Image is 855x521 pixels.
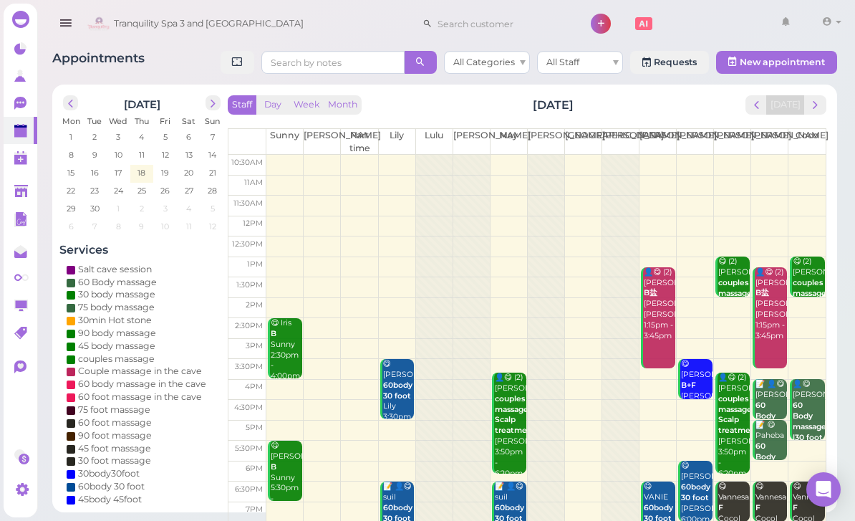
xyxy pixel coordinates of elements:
span: 25 [136,184,148,197]
th: Sunny [266,129,304,155]
span: 8 [67,148,75,161]
div: 60 foot massage in the cave [78,391,202,403]
span: 8 [115,220,122,233]
th: [PERSON_NAME] [602,129,639,155]
div: Couple massage in the cave [78,365,202,378]
div: 90 foot massage [78,429,152,442]
span: 21 [208,166,218,179]
b: 60body 30 foot [383,381,412,401]
span: All Categories [453,57,515,67]
div: 😋 (2) [PERSON_NAME] Coco|[PERSON_NAME] 1:00pm - 2:00pm [792,257,824,353]
span: 18 [136,166,147,179]
div: 😋 Iris Sunny 2:30pm - 4:00pm [270,318,302,382]
button: Week [289,95,324,115]
span: 5pm [246,423,263,432]
div: 👤😋 (2) [PERSON_NAME] [PERSON_NAME]|[PERSON_NAME] 1:15pm - 3:45pm [643,267,675,342]
th: Lulu [415,129,453,155]
span: Appointments [52,50,145,65]
span: Sun [205,116,220,126]
span: 2pm [246,300,263,310]
span: 1 [115,202,121,215]
div: couples massage [78,353,155,365]
th: [PERSON_NAME] [304,129,341,155]
span: 20 [183,166,195,179]
div: 📝 👤😋 [PERSON_NAME] deep [PERSON_NAME] 4:00pm - 5:00pm [755,379,787,486]
button: prev [63,95,78,110]
input: Search by notes [261,51,405,74]
th: Lily [378,129,415,155]
span: Sat [182,116,195,126]
span: 10 [160,220,170,233]
b: couples massage [793,278,826,298]
span: 6 [67,220,75,233]
button: Month [324,95,362,115]
span: 4 [185,202,193,215]
span: Wed [109,116,127,126]
span: 10:30am [231,158,263,167]
div: 30 foot massage [78,454,151,467]
span: 19 [160,166,170,179]
span: 4:30pm [234,403,263,412]
th: May [490,129,527,155]
b: F [718,503,723,512]
span: 23 [89,184,100,197]
h2: [DATE] [533,97,574,113]
span: 10 [113,148,124,161]
div: 👤😋 (2) [PERSON_NAME] [PERSON_NAME]|[PERSON_NAME] 1:15pm - 3:45pm [755,267,787,342]
div: 😋 [PERSON_NAME] Lily 3:30pm - 5:00pm [382,359,415,444]
div: 75 foot massage [78,403,150,416]
div: 30 body massage [78,288,155,301]
span: 26 [159,184,171,197]
span: 11:30am [233,199,263,208]
span: 4 [137,130,145,143]
b: 60 Body massage [755,441,789,472]
th: [PERSON_NAME] [751,129,788,155]
th: [GEOGRAPHIC_DATA] [564,129,602,155]
span: Mon [62,116,80,126]
span: 28 [206,184,218,197]
div: Salt cave session [78,263,152,276]
div: 30body30foot [78,467,140,480]
div: 45body 45foot [78,493,142,506]
th: [PERSON_NAME] [714,129,751,155]
span: 1 [68,130,74,143]
span: 27 [183,184,195,197]
div: 👤😋 [PERSON_NAME] Coco 4:00pm - 5:30pm [792,379,824,497]
div: 60body 30 foot [78,480,145,493]
span: 16 [90,166,100,179]
div: 75 body massage [78,301,155,314]
span: Thu [135,116,149,126]
span: 11 [185,220,193,233]
span: 14 [207,148,218,161]
b: couples massage|F|30min Scalp treatment [718,394,786,436]
span: 22 [65,184,77,197]
b: 60 Body massage |30 foot massage [793,401,826,453]
span: 15 [66,166,76,179]
span: 12pm [243,219,263,228]
div: 90 body massage [78,327,156,340]
span: 3:30pm [235,362,263,371]
span: 24 [112,184,125,197]
span: 6 [185,130,193,143]
button: New appointment [716,51,837,74]
a: Requests [630,51,709,74]
span: 6:30pm [235,484,263,494]
button: [DATE] [766,95,805,115]
span: 9 [137,220,145,233]
span: New appointment [740,57,825,67]
b: F [793,503,798,512]
span: Fri [160,116,170,126]
b: B [271,462,276,472]
span: 13 [184,148,194,161]
span: 11 [137,148,146,161]
span: 29 [65,202,77,215]
span: 4pm [245,382,263,391]
button: next [804,95,826,115]
span: 30 [89,202,101,215]
th: Coco [788,129,826,155]
th: [PERSON_NAME] [677,129,714,155]
div: 😋 (2) [PERSON_NAME] Coco|[PERSON_NAME] 1:00pm - 2:00pm [718,257,750,353]
b: B盐 [644,288,657,297]
span: Tue [87,116,102,126]
b: 60body 30 foot [681,482,710,502]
